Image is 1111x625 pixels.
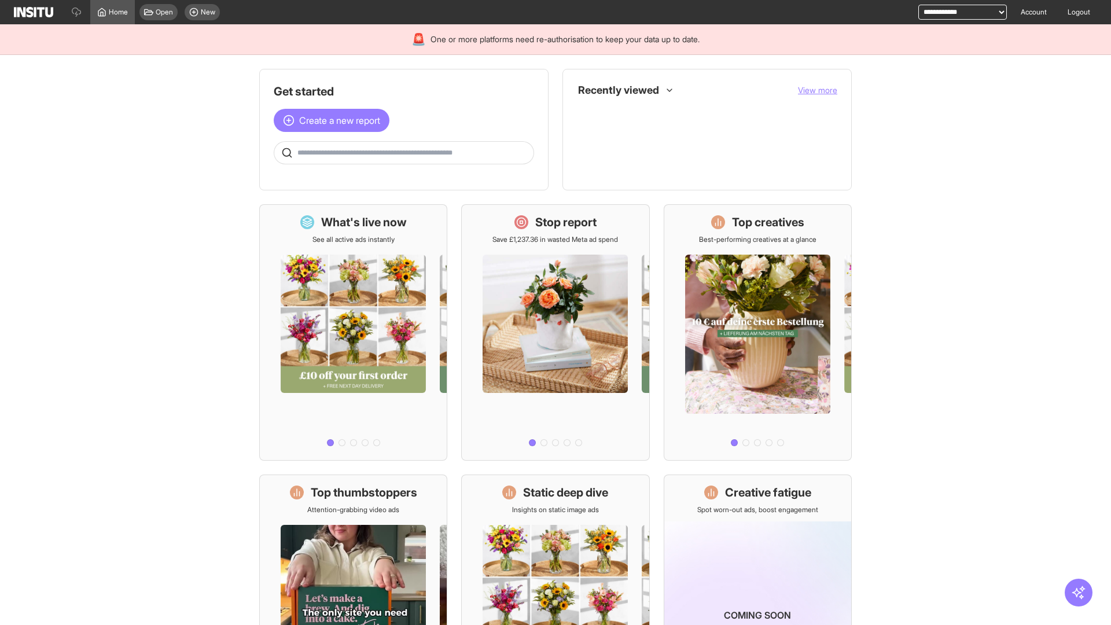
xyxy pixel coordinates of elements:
[201,8,215,17] span: New
[156,8,173,17] span: Open
[274,109,389,132] button: Create a new report
[535,214,597,230] h1: Stop report
[798,85,837,95] span: View more
[798,84,837,96] button: View more
[431,34,700,45] span: One or more platforms need re-authorisation to keep your data up to date.
[411,31,426,47] div: 🚨
[259,204,447,461] a: What's live nowSee all active ads instantly
[732,214,804,230] h1: Top creatives
[492,235,618,244] p: Save £1,237.36 in wasted Meta ad spend
[523,484,608,501] h1: Static deep dive
[307,505,399,514] p: Attention-grabbing video ads
[312,235,395,244] p: See all active ads instantly
[461,204,649,461] a: Stop reportSave £1,237.36 in wasted Meta ad spend
[664,204,852,461] a: Top creativesBest-performing creatives at a glance
[699,235,816,244] p: Best-performing creatives at a glance
[311,484,417,501] h1: Top thumbstoppers
[109,8,128,17] span: Home
[14,7,53,17] img: Logo
[299,113,380,127] span: Create a new report
[274,83,534,100] h1: Get started
[512,505,599,514] p: Insights on static image ads
[321,214,407,230] h1: What's live now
